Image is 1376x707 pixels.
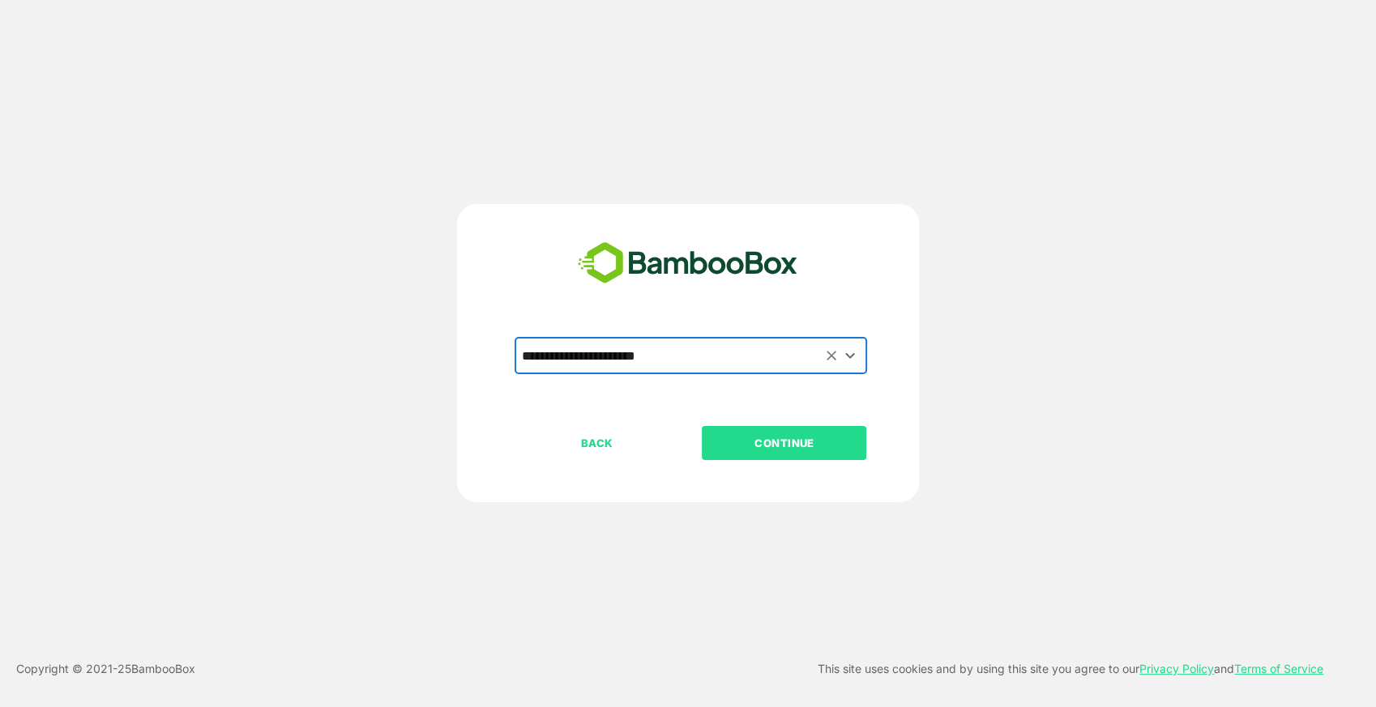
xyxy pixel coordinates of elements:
a: Terms of Service [1234,662,1323,675]
a: Privacy Policy [1139,662,1214,675]
button: Clear [823,346,841,364]
p: This site uses cookies and by using this site you agree to our and [818,659,1323,679]
button: BACK [515,426,679,460]
button: Open [840,344,861,366]
button: CONTINUE [702,426,866,460]
img: bamboobox [569,236,806,290]
p: Copyright © 2021- 25 BambooBox [16,659,195,679]
p: BACK [516,434,678,452]
p: CONTINUE [703,434,865,452]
